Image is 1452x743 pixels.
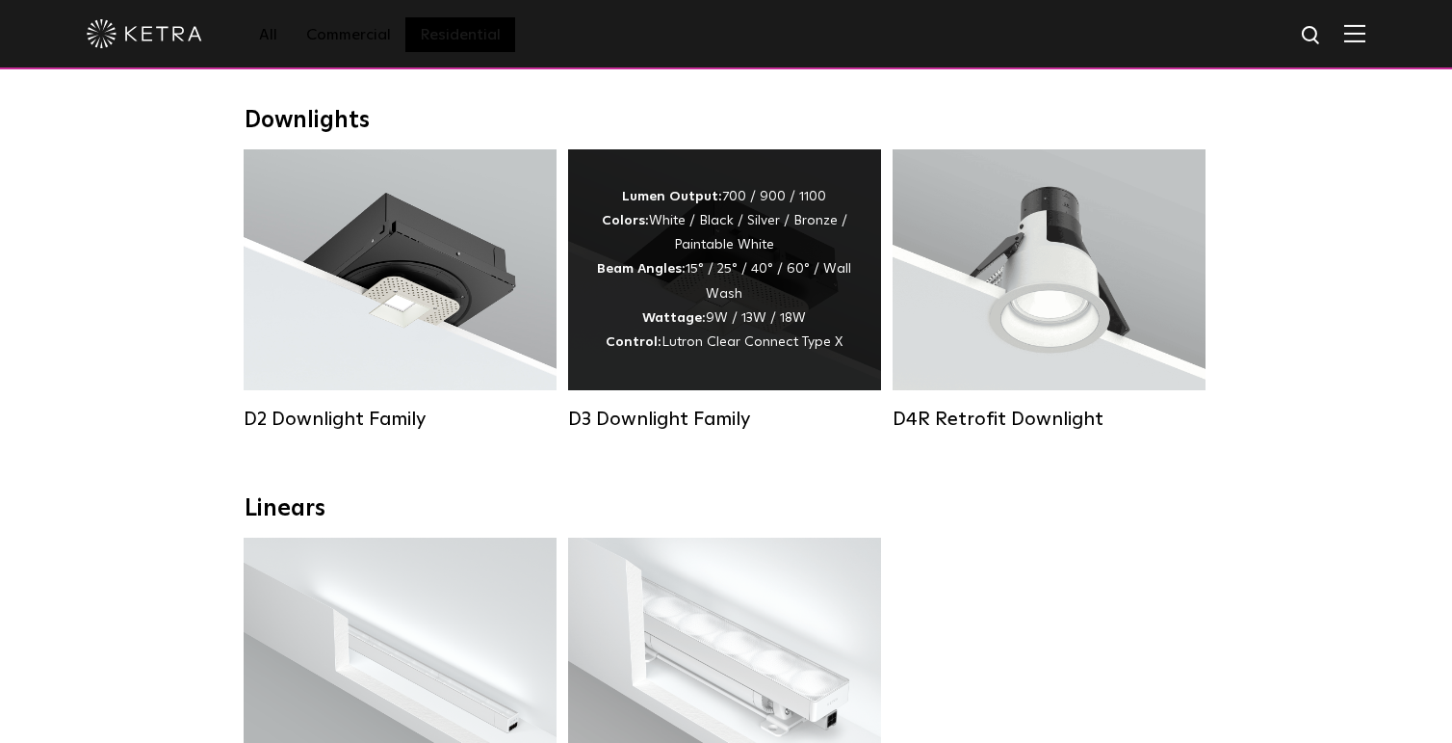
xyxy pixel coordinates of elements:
div: Downlights [245,107,1207,135]
a: D2 Downlight Family Lumen Output:1200Colors:White / Black / Gloss Black / Silver / Bronze / Silve... [244,149,557,431]
img: ketra-logo-2019-white [87,19,202,48]
div: D4R Retrofit Downlight [893,408,1206,431]
span: Lutron Clear Connect Type X [661,335,843,349]
a: D3 Downlight Family Lumen Output:700 / 900 / 1100Colors:White / Black / Silver / Bronze / Paintab... [568,149,881,431]
div: Linears [245,495,1207,523]
strong: Lumen Output: [622,190,722,203]
strong: Colors: [602,214,649,227]
div: 700 / 900 / 1100 White / Black / Silver / Bronze / Paintable White 15° / 25° / 40° / 60° / Wall W... [597,185,852,355]
div: D3 Downlight Family [568,408,881,431]
strong: Beam Angles: [597,262,686,276]
strong: Wattage: [642,311,706,325]
img: Hamburger%20Nav.svg [1344,24,1365,42]
a: D4R Retrofit Downlight Lumen Output:800Colors:White / BlackBeam Angles:15° / 25° / 40° / 60°Watta... [893,149,1206,431]
div: D2 Downlight Family [244,408,557,431]
img: search icon [1300,24,1324,48]
strong: Control: [606,335,661,349]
